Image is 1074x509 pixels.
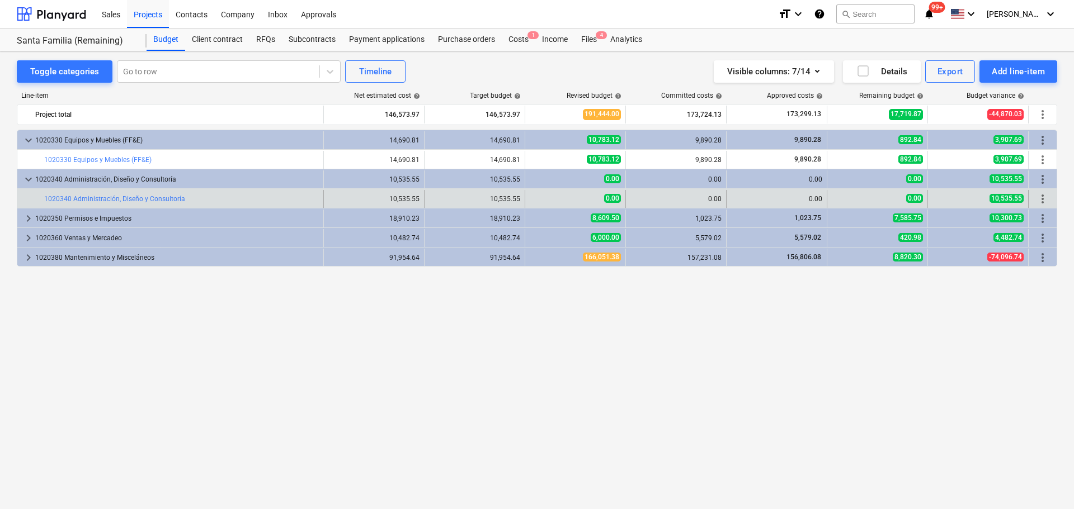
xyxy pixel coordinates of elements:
a: Income [535,28,574,51]
i: keyboard_arrow_down [792,7,805,21]
div: Approved costs [767,92,823,99]
iframe: Chat Widget [1018,455,1074,509]
span: 10,783.12 [587,135,621,144]
span: 3,907.69 [993,155,1024,164]
a: Payment applications [342,28,431,51]
div: Target budget [470,92,521,99]
button: Details [843,60,921,83]
span: More actions [1036,134,1049,147]
span: More actions [1036,231,1049,245]
span: 0.00 [604,174,621,183]
div: Timeline [359,64,392,79]
div: 18,910.23 [429,215,520,222]
span: 8,609.50 [591,213,621,222]
div: 1020350 Permisos e Impuestos [35,210,319,227]
span: keyboard_arrow_down [22,173,35,186]
span: 99+ [929,2,945,13]
div: 157,231.08 [630,254,722,261]
div: 1020330 Equipos y Muebles (FF&E) [35,131,319,149]
button: Add line-item [979,60,1057,83]
span: 4 [596,31,607,39]
span: 10,535.55 [990,174,1024,183]
span: More actions [1036,173,1049,186]
span: keyboard_arrow_right [22,251,35,264]
span: 17,719.87 [889,109,923,120]
a: Subcontracts [282,28,342,51]
div: 0.00 [731,175,822,183]
div: 0.00 [630,195,722,203]
div: 1020340 Administración, Diseño y Consultoría [35,170,319,188]
span: help [1015,93,1024,99]
span: keyboard_arrow_right [22,212,35,225]
div: 10,535.55 [429,175,520,183]
a: Costs1 [502,28,535,51]
span: 8,820.30 [893,253,923,261]
div: Toggle categories [30,64,99,79]
span: 173,299.13 [785,110,822,119]
a: 1020340 Administración, Diseño y Consultoría [44,195,185,203]
span: 892.84 [898,135,923,144]
div: Client contract [185,28,249,51]
div: Files [574,28,604,51]
span: 0.00 [906,174,923,183]
div: 146,573.97 [429,106,520,123]
div: 91,954.64 [328,254,420,261]
span: 5,579.02 [793,234,822,241]
div: Export [938,64,963,79]
div: Costs [502,28,535,51]
div: 146,573.97 [328,106,420,123]
span: 10,535.55 [990,194,1024,203]
div: 14,690.81 [429,156,520,164]
a: Purchase orders [431,28,502,51]
span: 4,482.74 [993,233,1024,242]
span: keyboard_arrow_right [22,231,35,245]
div: Details [856,64,907,79]
div: Visible columns : 7/14 [727,64,821,79]
div: 10,482.74 [429,234,520,242]
span: 3,907.69 [993,135,1024,144]
div: 18,910.23 [328,215,420,222]
span: help [411,93,420,99]
span: 166,051.38 [583,253,621,261]
span: [PERSON_NAME] [987,9,1043,18]
span: help [915,93,924,99]
span: 10,783.12 [587,155,621,164]
span: 892.84 [898,155,923,164]
span: help [713,93,722,99]
div: 1,023.75 [630,215,722,222]
div: 1020360 Ventas y Mercadeo [35,229,319,247]
span: 6,000.00 [591,233,621,242]
i: format_size [778,7,792,21]
span: 191,444.00 [583,109,621,120]
button: Timeline [345,60,406,83]
a: Budget [147,28,185,51]
span: search [841,9,850,18]
span: 0.00 [906,194,923,203]
div: 9,890.28 [630,156,722,164]
span: -74,096.74 [987,253,1024,261]
div: 91,954.64 [429,254,520,261]
button: Visible columns:7/14 [714,60,834,83]
div: 5,579.02 [630,234,722,242]
span: More actions [1036,153,1049,167]
a: RFQs [249,28,282,51]
span: 7,585.75 [893,213,923,222]
div: 14,690.81 [429,136,520,144]
span: 1,023.75 [793,214,822,222]
span: 420.98 [898,233,923,242]
i: keyboard_arrow_down [1044,7,1057,21]
span: -44,870.03 [987,109,1024,120]
span: help [613,93,621,99]
div: Budget variance [967,92,1024,99]
div: 10,535.55 [328,175,420,183]
div: Add line-item [992,64,1045,79]
span: help [512,93,521,99]
span: keyboard_arrow_down [22,134,35,147]
div: 173,724.13 [630,106,722,123]
span: 156,806.08 [785,253,822,261]
i: keyboard_arrow_down [964,7,978,21]
div: 14,690.81 [328,156,420,164]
